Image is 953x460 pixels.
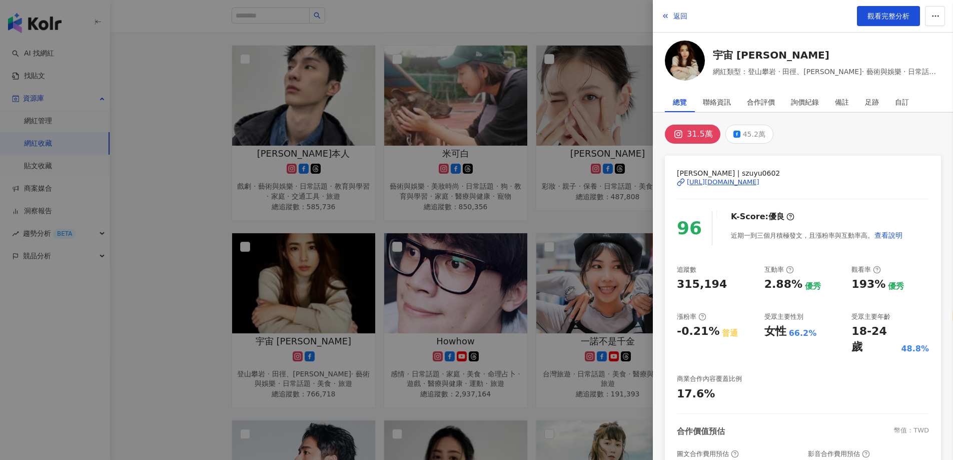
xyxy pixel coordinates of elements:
[677,178,929,187] a: [URL][DOMAIN_NAME]
[895,92,909,112] div: 自訂
[722,328,738,339] div: 普通
[713,48,941,62] a: 宇宙 [PERSON_NAME]
[677,214,702,243] div: 96
[747,92,775,112] div: 合作評價
[888,281,904,292] div: 優秀
[687,127,713,141] div: 31.5萬
[764,277,802,292] div: 2.88%
[851,277,885,292] div: 193%
[677,449,739,458] div: 圖文合作費用預估
[665,41,705,84] a: KOL Avatar
[677,374,742,383] div: 商業合作內容覆蓋比例
[874,231,902,239] span: 查看說明
[764,312,803,321] div: 受眾主要性別
[851,324,898,355] div: 18-24 歲
[857,6,920,26] a: 觀看完整分析
[851,312,890,321] div: 受眾主要年齡
[894,426,929,437] div: 幣值：TWD
[713,66,941,77] span: 網紅類型：登山攀岩 · 田徑、[PERSON_NAME]· 藝術與娛樂 · 日常話題 · 美食 · 旅遊
[703,92,731,112] div: 聯絡資訊
[677,277,727,292] div: 315,194
[851,265,881,274] div: 觀看率
[865,92,879,112] div: 足跡
[791,92,819,112] div: 詢價紀錄
[677,386,715,402] div: 17.6%
[867,12,909,20] span: 觀看完整分析
[764,265,794,274] div: 互動率
[805,281,821,292] div: 優秀
[874,225,903,245] button: 查看說明
[677,168,929,179] span: [PERSON_NAME] | szuyu0602
[661,6,688,26] button: 返回
[731,211,794,222] div: K-Score :
[677,265,696,274] div: 追蹤數
[731,225,903,245] div: 近期一到三個月積極發文，且漲粉率與互動率高。
[673,92,687,112] div: 總覽
[768,211,784,222] div: 優良
[673,12,687,20] span: 返回
[725,125,773,144] button: 45.2萬
[665,125,720,144] button: 31.5萬
[677,312,706,321] div: 漲粉率
[835,92,849,112] div: 備註
[677,324,719,339] div: -0.21%
[901,343,929,354] div: 48.8%
[764,324,786,339] div: 女性
[743,127,765,141] div: 45.2萬
[687,178,759,187] div: [URL][DOMAIN_NAME]
[808,449,870,458] div: 影音合作費用預估
[677,426,725,437] div: 合作價值預估
[665,41,705,81] img: KOL Avatar
[789,328,817,339] div: 66.2%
